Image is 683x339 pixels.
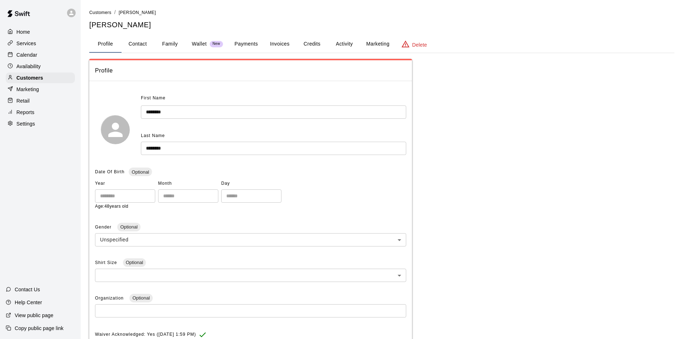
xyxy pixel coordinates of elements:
span: Optional [123,260,146,265]
a: Customers [89,9,112,15]
a: Marketing [6,84,75,95]
span: [PERSON_NAME] [119,10,156,15]
p: Services [16,40,36,47]
p: Availability [16,63,41,70]
span: Profile [95,66,406,75]
p: Retail [16,97,30,104]
p: Contact Us [15,286,40,293]
p: Calendar [16,51,37,58]
span: Last Name [141,133,165,138]
p: Copy public page link [15,325,63,332]
span: Day [221,178,281,189]
a: Services [6,38,75,49]
p: Help Center [15,299,42,306]
p: View public page [15,312,53,319]
div: basic tabs example [89,36,674,53]
button: Profile [89,36,122,53]
a: Settings [6,118,75,129]
span: Year [95,178,155,189]
p: Customers [16,74,43,81]
span: First Name [141,93,166,104]
p: Home [16,28,30,36]
span: Organization [95,296,125,301]
span: Customers [89,10,112,15]
span: Optional [117,224,140,230]
a: Customers [6,72,75,83]
a: Retail [6,95,75,106]
span: Optional [129,169,152,175]
p: Reports [16,109,34,116]
a: Reports [6,107,75,118]
button: Invoices [264,36,296,53]
a: Home [6,27,75,37]
button: Activity [328,36,360,53]
div: Unspecified [95,233,406,246]
nav: breadcrumb [89,9,674,17]
span: New [210,42,223,46]
li: / [114,9,116,16]
span: Optional [129,295,152,301]
span: Gender [95,225,113,230]
button: Family [154,36,186,53]
button: Marketing [360,36,395,53]
p: Delete [412,41,427,48]
button: Credits [296,36,328,53]
span: Shirt Size [95,260,119,265]
span: Month [158,178,218,189]
p: Settings [16,120,35,127]
p: Marketing [16,86,39,93]
button: Contact [122,36,154,53]
a: Availability [6,61,75,72]
span: Date Of Birth [95,169,124,174]
h5: [PERSON_NAME] [89,20,674,30]
button: Payments [229,36,264,53]
span: Age: 48 years old [95,204,128,209]
p: Wallet [192,40,207,48]
a: Calendar [6,50,75,60]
